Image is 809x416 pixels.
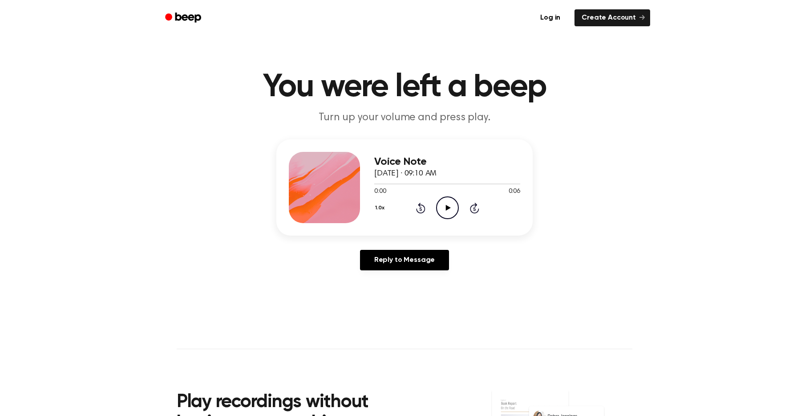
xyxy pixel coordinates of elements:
span: 0:00 [374,187,386,196]
span: [DATE] · 09:10 AM [374,170,437,178]
a: Beep [159,9,209,27]
button: 1.0x [374,200,388,216]
a: Log in [531,8,569,28]
a: Reply to Message [360,250,449,270]
h3: Voice Note [374,156,520,168]
h1: You were left a beep [177,71,632,103]
a: Create Account [574,9,650,26]
p: Turn up your volume and press play. [234,110,575,125]
span: 0:06 [509,187,520,196]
